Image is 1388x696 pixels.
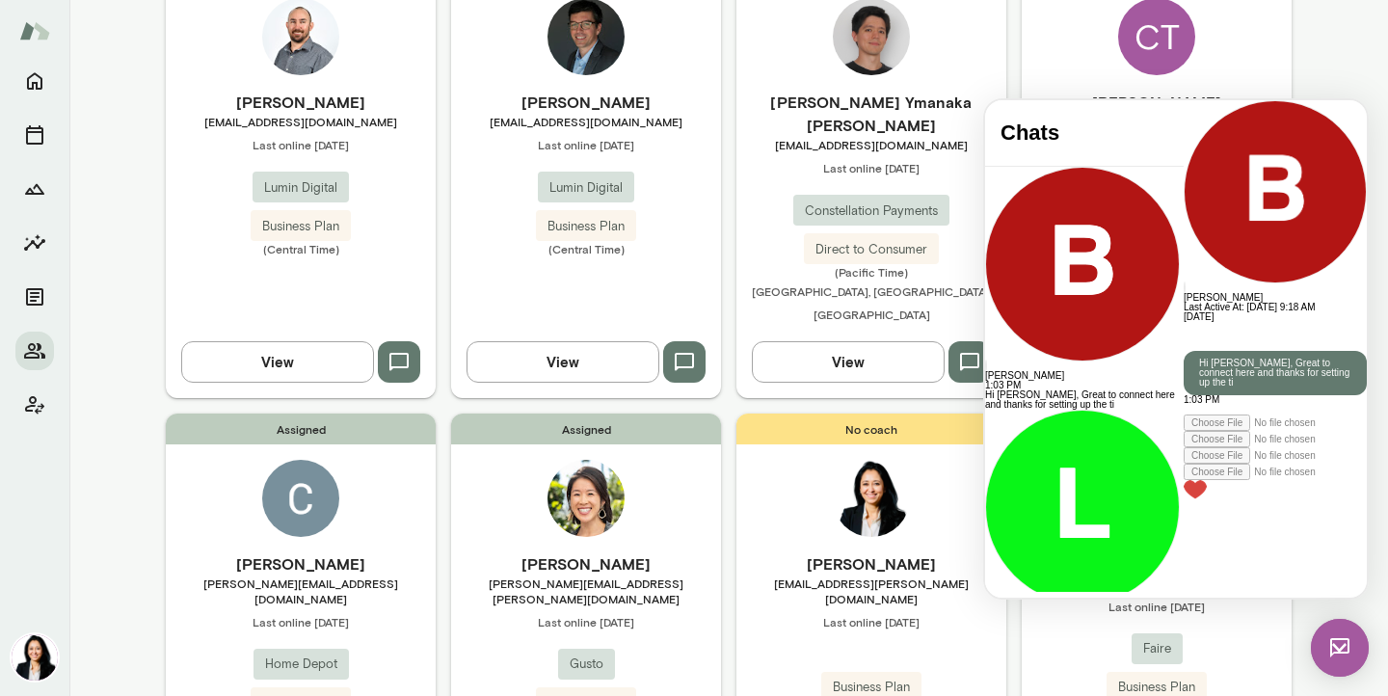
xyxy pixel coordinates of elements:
div: Attach video [199,314,382,331]
span: Business Plan [251,217,351,236]
img: Cecil Payne [262,460,339,537]
p: Hi [PERSON_NAME], Great to connect here and thanks for setting up the ti [214,258,366,287]
span: Last online [DATE] [736,160,1006,175]
button: Insights [15,224,54,262]
span: (Central Time) [451,241,721,256]
button: View [181,341,374,382]
h6: [PERSON_NAME] [166,91,436,114]
span: [EMAIL_ADDRESS][DOMAIN_NAME] [451,114,721,129]
span: 1:03 PM [199,294,234,305]
h6: [PERSON_NAME] [451,552,721,576]
button: Client app [15,386,54,424]
span: Last online [DATE] [1022,599,1292,614]
span: Home Depot [254,655,349,674]
button: Documents [15,278,54,316]
span: Last online [DATE] [736,614,1006,629]
h6: [PERSON_NAME] [166,552,436,576]
span: Business Plan [536,217,636,236]
span: [PERSON_NAME][EMAIL_ADDRESS][DOMAIN_NAME] [166,576,436,606]
span: Gusto [558,655,615,674]
div: Attach image [199,347,382,363]
button: Sessions [15,116,54,154]
span: [EMAIL_ADDRESS][DOMAIN_NAME] [736,137,1006,152]
span: Assigned [166,414,436,444]
span: Constellation Payments [793,201,949,221]
h6: [PERSON_NAME] [736,552,1006,576]
span: Assigned [451,414,721,444]
button: Growth Plan [15,170,54,208]
h6: [PERSON_NAME] Ymanaka [PERSON_NAME] [736,91,1006,137]
button: Home [15,62,54,100]
span: [EMAIL_ADDRESS][DOMAIN_NAME] [166,114,436,129]
span: Last online [DATE] [166,614,436,629]
span: Last Active At: [DATE] 9:18 AM [199,201,331,212]
h6: [PERSON_NAME] [1022,91,1292,114]
div: Attach file [199,363,382,380]
h6: [PERSON_NAME] [199,193,382,202]
span: [PERSON_NAME][EMAIL_ADDRESS][PERSON_NAME][DOMAIN_NAME] [451,576,721,606]
span: (Central Time) [166,241,436,256]
h4: Chats [15,20,183,45]
span: No coach [736,414,1006,444]
img: heart [199,380,222,399]
span: (Pacific Time) [736,264,1006,280]
div: Attach audio [199,331,382,347]
span: [EMAIL_ADDRESS][PERSON_NAME][DOMAIN_NAME] [736,576,1006,606]
button: View [467,341,659,382]
span: Lumin Digital [538,178,634,198]
span: Last online [DATE] [166,137,436,152]
span: [DATE] [199,211,228,222]
span: Last online [DATE] [451,137,721,152]
h6: [PERSON_NAME] [451,91,721,114]
img: Amanda Lin [547,460,625,537]
span: Faire [1132,639,1183,658]
img: Monica Aggarwal [12,634,58,681]
span: Lumin Digital [253,178,349,198]
button: Members [15,332,54,370]
span: Direct to Consumer [804,240,939,259]
span: Last online [DATE] [451,614,721,629]
span: [GEOGRAPHIC_DATA], [GEOGRAPHIC_DATA], [GEOGRAPHIC_DATA] [752,284,992,321]
div: Live Reaction [199,380,382,399]
img: Mento [19,13,50,49]
button: View [752,341,945,382]
img: Monica Aggarwal [833,460,910,537]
